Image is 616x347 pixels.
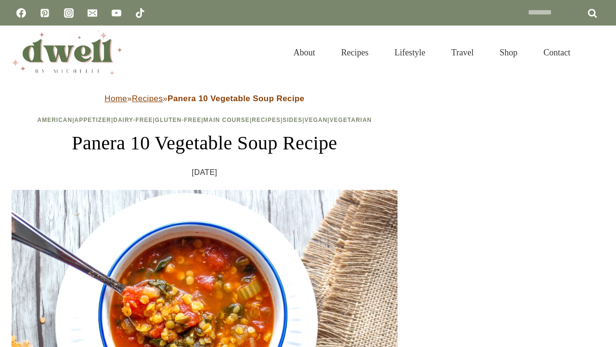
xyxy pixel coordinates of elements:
[330,117,372,123] a: Vegetarian
[282,117,302,123] a: Sides
[328,36,382,69] a: Recipes
[192,165,218,180] time: [DATE]
[281,36,583,69] nav: Primary Navigation
[107,3,126,23] a: YouTube
[588,44,604,61] button: View Search Form
[12,3,31,23] a: Facebook
[12,129,398,158] h1: Panera 10 Vegetable Soup Recipe
[382,36,438,69] a: Lifestyle
[167,94,305,103] strong: Panera 10 Vegetable Soup Recipe
[132,94,163,103] a: Recipes
[487,36,530,69] a: Shop
[130,3,150,23] a: TikTok
[75,117,111,123] a: Appetizer
[38,117,372,123] span: | | | | | | | |
[104,94,304,103] span: » »
[252,117,281,123] a: Recipes
[281,36,328,69] a: About
[113,117,153,123] a: Dairy-Free
[83,3,102,23] a: Email
[104,94,127,103] a: Home
[204,117,250,123] a: Main Course
[438,36,487,69] a: Travel
[38,117,73,123] a: American
[155,117,201,123] a: Gluten-Free
[59,3,78,23] a: Instagram
[530,36,583,69] a: Contact
[35,3,54,23] a: Pinterest
[12,30,122,75] img: DWELL by michelle
[305,117,328,123] a: Vegan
